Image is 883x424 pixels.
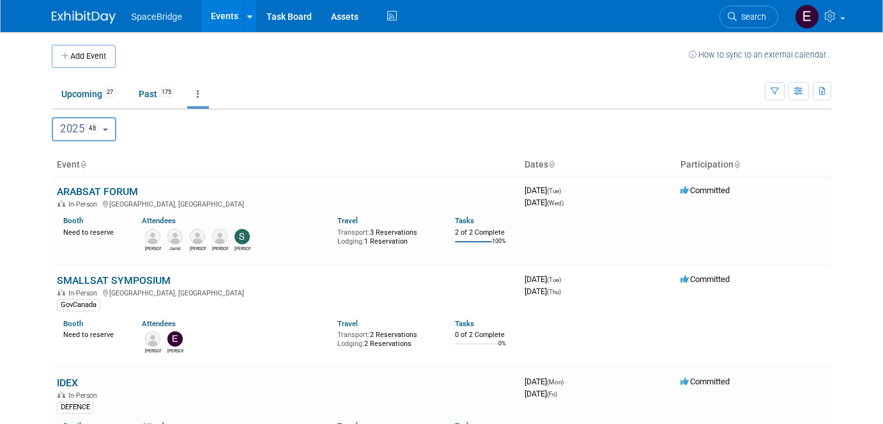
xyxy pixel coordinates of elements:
a: How to sync to an external calendar... [689,50,831,59]
div: Need to reserve [63,328,123,340]
span: SpaceBridge [131,12,182,22]
div: [GEOGRAPHIC_DATA], [GEOGRAPHIC_DATA] [57,287,514,297]
a: ARABSAT FORUM [57,185,138,198]
div: Nick Muttai [212,244,228,252]
a: Upcoming27 [52,82,127,106]
img: David Gelerman [145,229,160,244]
a: Travel [337,319,358,328]
span: Transport: [337,228,370,237]
button: Add Event [52,45,116,68]
span: In-Person [68,289,101,297]
div: Elizabeth Gelerman [167,347,183,354]
img: In-Person Event [58,391,65,398]
a: Tasks [455,216,474,225]
a: Booth [63,216,83,225]
span: Lodging: [337,237,364,246]
span: [DATE] [525,274,565,284]
span: - [563,274,565,284]
span: (Wed) [547,200,564,207]
span: (Mon) [547,379,564,386]
a: Sort by Participation Type [733,159,740,169]
a: Search [719,6,778,28]
span: (Thu) [547,288,561,295]
span: Committed [680,185,730,195]
div: DEFENCE [57,402,94,413]
span: (Tue) [547,187,561,194]
div: [GEOGRAPHIC_DATA], [GEOGRAPHIC_DATA] [57,198,514,208]
a: Sort by Start Date [548,159,555,169]
div: 0 of 2 Complete [455,331,514,340]
img: In-Person Event [58,200,65,207]
img: Nick Muttai [212,229,227,244]
img: Elizabeth Gelerman [795,4,819,29]
span: 2025 [60,122,100,135]
th: Participation [675,154,831,176]
span: [DATE] [525,287,561,296]
a: SMALLSAT SYMPOSIUM [57,274,171,287]
div: 3 Reservations 1 Reservation [337,226,436,246]
div: David Gelerman [145,244,161,252]
span: [DATE] [525,389,557,398]
img: ExhibitDay [52,11,116,24]
span: [DATE] [525,377,567,386]
span: (Fri) [547,391,557,398]
img: Elizabeth Gelerman [167,331,183,347]
img: Mike Di Paolo [190,229,205,244]
div: Stella Gelerman [234,244,250,252]
span: 175 [158,88,175,97]
span: [DATE] [525,198,564,207]
span: 48 [85,123,100,134]
div: 2 of 2 Complete [455,228,514,237]
div: Jamil Joseph [167,244,183,252]
img: Jamil Joseph [167,229,183,244]
th: Event [52,154,519,176]
a: Sort by Event Name [80,159,86,169]
span: In-Person [68,391,101,400]
span: Lodging: [337,340,364,348]
td: 100% [492,238,506,255]
img: Amir Kashani [145,331,160,347]
span: Search [737,12,766,22]
span: Transport: [337,331,370,339]
button: 202548 [52,117,116,141]
a: Attendees [142,319,176,328]
a: Tasks [455,319,474,328]
span: [DATE] [525,185,565,195]
div: Need to reserve [63,226,123,237]
a: Booth [63,319,83,328]
div: GovCanada [57,299,100,311]
div: Amir Kashani [145,347,161,354]
span: In-Person [68,200,101,208]
a: Travel [337,216,358,225]
span: - [563,185,565,195]
th: Dates [519,154,675,176]
a: Past175 [129,82,185,106]
img: In-Person Event [58,289,65,295]
span: (Tue) [547,276,561,283]
div: Mike Di Paolo [190,244,206,252]
img: Stella Gelerman [234,229,250,244]
span: - [565,377,567,386]
div: 2 Reservations 2 Reservations [337,328,436,348]
span: Committed [680,274,730,284]
a: Attendees [142,216,176,225]
span: 27 [103,88,117,97]
span: Committed [680,377,730,386]
td: 0% [498,340,506,357]
a: IDEX [57,377,78,389]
